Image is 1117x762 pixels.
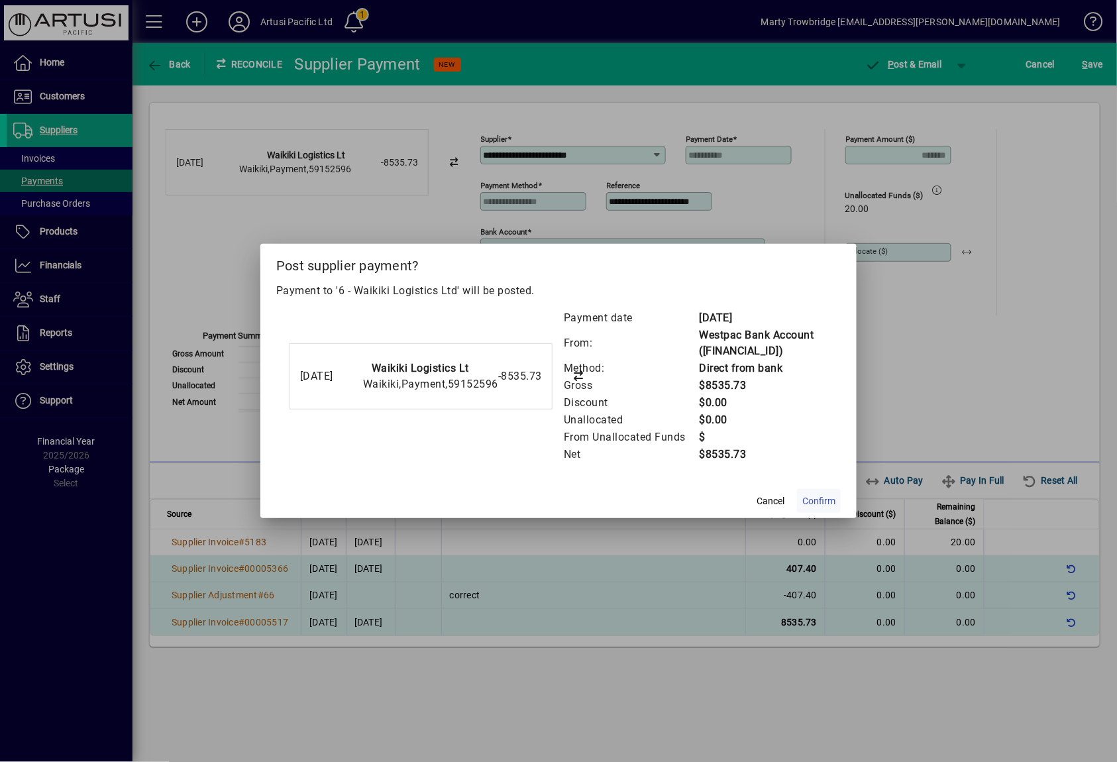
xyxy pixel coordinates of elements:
td: Direct from bank [699,360,827,377]
h2: Post supplier payment? [260,244,857,282]
td: Method: [563,360,699,377]
td: Discount [563,394,699,411]
td: $0.00 [699,394,827,411]
span: Cancel [757,494,784,508]
td: [DATE] [699,309,827,327]
td: Gross [563,377,699,394]
td: $8535.73 [699,377,827,394]
td: Westpac Bank Account ([FINANCIAL_ID]) [699,327,827,360]
div: -8535.73 [476,368,542,384]
td: $8535.73 [699,446,827,463]
td: From Unallocated Funds [563,429,699,446]
td: Net [563,446,699,463]
td: $ [699,429,827,446]
button: Cancel [749,489,792,513]
td: From: [563,327,699,360]
td: Unallocated [563,411,699,429]
button: Confirm [797,489,841,513]
td: Payment date [563,309,699,327]
span: Confirm [802,494,835,508]
span: Waikiki,Payment,59152596 [363,378,498,390]
strong: Waikiki Logistics Lt [372,362,469,374]
div: [DATE] [300,368,353,384]
td: $0.00 [699,411,827,429]
p: Payment to '6 - Waikiki Logistics Ltd' will be posted. [276,283,841,299]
